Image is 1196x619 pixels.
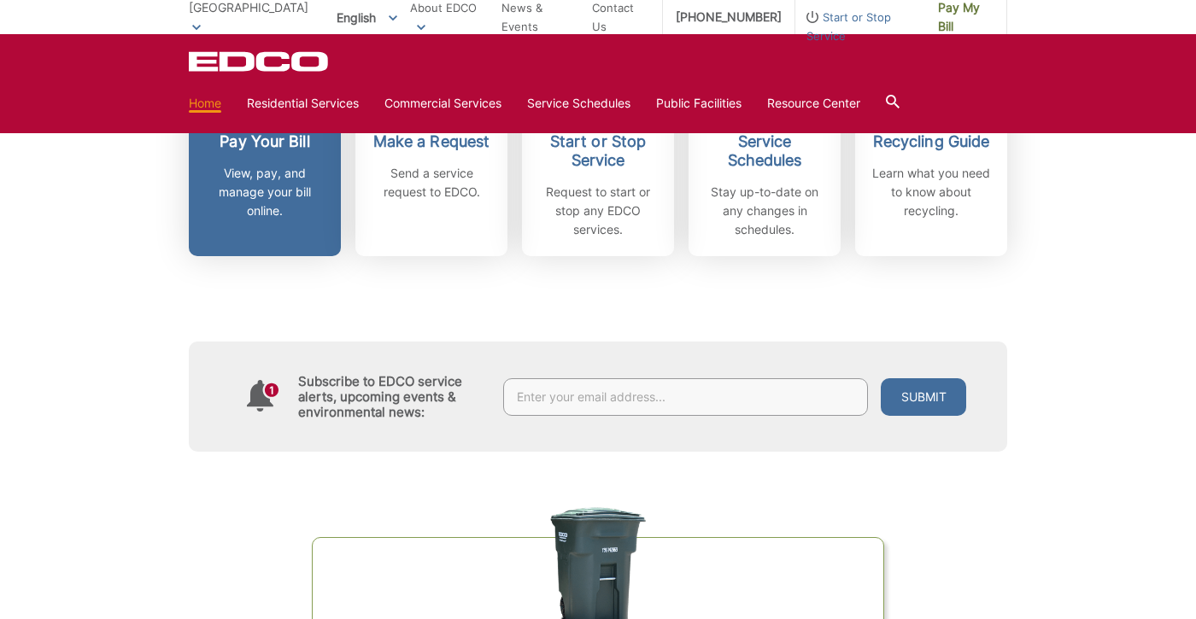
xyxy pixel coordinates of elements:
p: Request to start or stop any EDCO services. [535,183,661,239]
span: English [324,3,410,32]
a: Service Schedules Stay up-to-date on any changes in schedules. [689,30,841,256]
a: Residential Services [247,94,359,113]
h2: Make a Request [368,132,495,151]
p: Send a service request to EDCO. [368,164,495,201]
p: Stay up-to-date on any changes in schedules. [701,183,828,239]
a: Home [189,94,221,113]
h2: Start or Stop Service [535,132,661,170]
a: EDCD logo. Return to the homepage. [189,51,331,72]
a: Pay Your Bill View, pay, and manage your bill online. [189,30,341,256]
a: Public Facilities [656,94,742,113]
h4: Subscribe to EDCO service alerts, upcoming events & environmental news: [298,374,486,420]
button: Submit [881,378,966,416]
h2: Pay Your Bill [202,132,328,151]
a: Make a Request Send a service request to EDCO. [355,30,507,256]
a: Service Schedules [527,94,630,113]
input: Enter your email address... [503,378,868,416]
p: View, pay, and manage your bill online. [202,164,328,220]
a: Resource Center [767,94,860,113]
h2: Service Schedules [701,132,828,170]
a: Recycling Guide Learn what you need to know about recycling. [855,30,1007,256]
h2: Recycling Guide [868,132,994,151]
a: Commercial Services [384,94,501,113]
p: Learn what you need to know about recycling. [868,164,994,220]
